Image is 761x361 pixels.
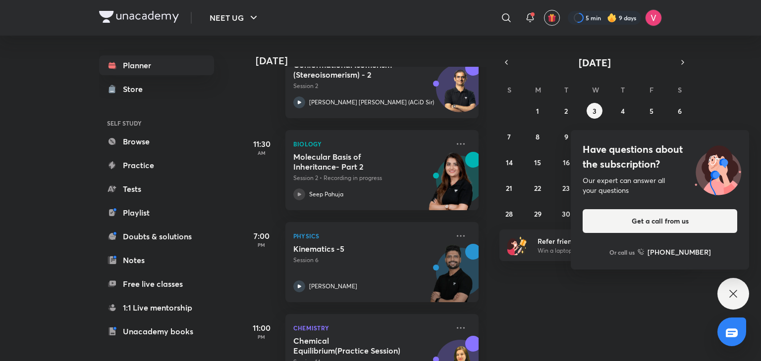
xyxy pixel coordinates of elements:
[506,158,513,167] abbr: September 14, 2025
[583,142,737,172] h4: Have questions about the subscription?
[645,9,662,26] img: Vishwa Desai
[530,180,545,196] button: September 22, 2025
[562,209,570,219] abbr: September 30, 2025
[309,282,357,291] p: [PERSON_NAME]
[99,79,214,99] a: Store
[507,85,511,94] abbr: Sunday
[562,183,570,193] abbr: September 23, 2025
[242,334,281,340] p: PM
[99,203,214,223] a: Playlist
[99,55,214,75] a: Planner
[309,98,434,107] p: [PERSON_NAME] [PERSON_NAME] (ACiD Sir)
[293,230,449,242] p: Physics
[615,103,631,119] button: September 4, 2025
[293,322,449,334] p: Chemistry
[547,13,556,22] img: avatar
[638,247,711,257] a: [PHONE_NUMBER]
[621,85,625,94] abbr: Thursday
[99,274,214,294] a: Free live classes
[530,154,545,170] button: September 15, 2025
[564,106,568,116] abbr: September 2, 2025
[593,106,597,116] abbr: September 3, 2025
[687,142,749,195] img: ttu_illustration_new.svg
[672,129,688,144] button: September 13, 2025
[242,230,281,242] h5: 7:00
[644,103,659,119] button: September 5, 2025
[99,321,214,341] a: Unacademy books
[123,83,149,95] div: Store
[544,10,560,26] button: avatar
[530,206,545,222] button: September 29, 2025
[534,209,542,219] abbr: September 29, 2025
[609,248,635,257] p: Or call us
[99,250,214,270] a: Notes
[558,103,574,119] button: September 2, 2025
[99,179,214,199] a: Tests
[293,244,417,254] h5: Kinematics -5
[505,209,513,219] abbr: September 28, 2025
[592,85,599,94] abbr: Wednesday
[583,209,737,233] button: Get a call from us
[507,132,511,141] abbr: September 7, 2025
[506,183,512,193] abbr: September 21, 2025
[99,298,214,317] a: 1:1 Live mentorship
[650,85,653,94] abbr: Friday
[607,13,617,23] img: streak
[644,129,659,144] button: September 12, 2025
[513,55,676,69] button: [DATE]
[534,183,541,193] abbr: September 22, 2025
[293,60,417,80] h5: Conformational Isomerism (Stereoisomerism) - 2
[564,132,568,141] abbr: September 9, 2025
[99,11,179,25] a: Company Logo
[648,247,711,257] h6: [PHONE_NUMBER]
[436,69,484,117] img: Avatar
[536,132,540,141] abbr: September 8, 2025
[563,158,570,167] abbr: September 16, 2025
[501,180,517,196] button: September 21, 2025
[424,244,479,312] img: unacademy
[424,152,479,220] img: unacademy
[672,103,688,119] button: September 6, 2025
[293,174,449,182] p: Session 2 • Recording in progress
[293,336,417,356] h5: Chemical Equilibrium(Practice Session)
[530,129,545,144] button: September 8, 2025
[678,85,682,94] abbr: Saturday
[293,82,449,90] p: Session 2
[538,246,659,255] p: Win a laptop, vouchers & more
[587,103,602,119] button: September 3, 2025
[99,155,214,175] a: Practice
[558,129,574,144] button: September 9, 2025
[650,106,653,116] abbr: September 5, 2025
[583,176,737,195] div: Our expert can answer all your questions
[507,235,527,255] img: referral
[536,106,539,116] abbr: September 1, 2025
[256,55,489,67] h4: [DATE]
[242,150,281,156] p: AM
[293,152,417,172] h5: Molecular Basis of Inheritance- Part 2
[564,85,568,94] abbr: Tuesday
[242,242,281,248] p: PM
[293,256,449,265] p: Session 6
[309,190,343,199] p: Seep Pahuja
[99,115,214,132] h6: SELF STUDY
[615,129,631,144] button: September 11, 2025
[99,226,214,246] a: Doubts & solutions
[501,154,517,170] button: September 14, 2025
[530,103,545,119] button: September 1, 2025
[99,132,214,151] a: Browse
[501,129,517,144] button: September 7, 2025
[99,11,179,23] img: Company Logo
[535,85,541,94] abbr: Monday
[242,138,281,150] h5: 11:30
[501,206,517,222] button: September 28, 2025
[242,322,281,334] h5: 11:00
[534,158,541,167] abbr: September 15, 2025
[579,56,611,69] span: [DATE]
[538,236,659,246] h6: Refer friends
[678,106,682,116] abbr: September 6, 2025
[558,206,574,222] button: September 30, 2025
[558,180,574,196] button: September 23, 2025
[558,154,574,170] button: September 16, 2025
[293,138,449,150] p: Biology
[587,129,602,144] button: September 10, 2025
